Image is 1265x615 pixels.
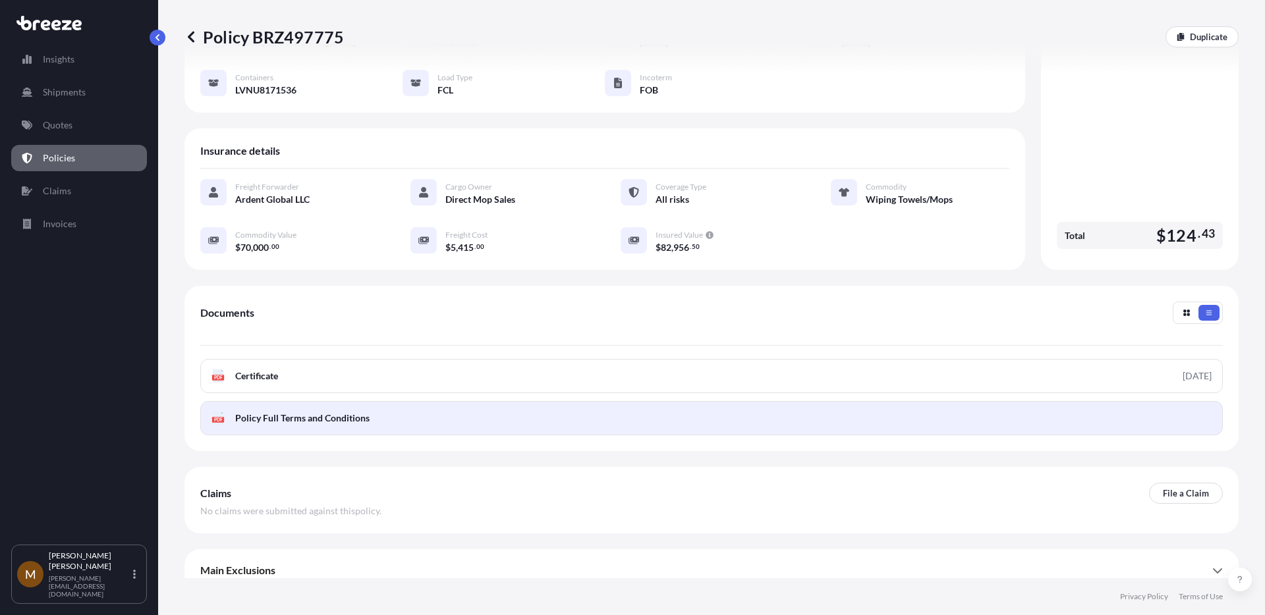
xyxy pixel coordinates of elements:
p: File a Claim [1163,487,1209,500]
text: PDF [214,375,223,380]
p: Duplicate [1190,30,1227,43]
span: 00 [271,244,279,249]
span: 124 [1166,227,1196,244]
span: 43 [1202,230,1215,238]
p: Claims [43,184,71,198]
span: 00 [476,244,484,249]
span: Freight Cost [445,230,488,240]
span: Main Exclusions [200,564,275,577]
span: 956 [673,243,689,252]
span: FOB [640,84,658,97]
p: Shipments [43,86,86,99]
p: Policy BRZ497775 [184,26,344,47]
text: PDF [214,417,223,422]
span: FCL [437,84,453,97]
span: Policy Full Terms and Conditions [235,412,370,425]
p: Insights [43,53,74,66]
span: M [25,568,36,581]
span: Coverage Type [656,182,706,192]
span: . [269,244,271,249]
span: No claims were submitted against this policy . [200,504,381,518]
p: [PERSON_NAME] [PERSON_NAME] [49,550,130,572]
span: 50 [692,244,700,249]
span: Wiping Towels/Mops [866,193,953,206]
span: . [690,244,691,249]
span: 000 [253,243,269,252]
p: Quotes [43,119,72,132]
span: , [671,243,673,252]
span: Load Type [437,72,472,83]
span: Freight Forwarder [235,182,299,192]
a: Insights [11,46,147,72]
a: Terms of Use [1179,591,1223,602]
span: All risks [656,193,689,206]
span: $ [1156,227,1166,244]
p: [PERSON_NAME][EMAIL_ADDRESS][DOMAIN_NAME] [49,574,130,598]
span: $ [656,243,661,252]
a: Shipments [11,79,147,105]
span: . [474,244,476,249]
span: , [251,243,253,252]
a: Duplicate [1166,26,1239,47]
span: Insurance details [200,144,280,157]
span: Insured Value [656,230,703,240]
span: Commodity [866,182,907,192]
span: 415 [458,243,474,252]
span: Documents [200,306,254,319]
a: Claims [11,178,147,204]
a: Invoices [11,211,147,237]
span: Ardent Global LLC [235,193,310,206]
span: , [456,243,458,252]
span: 5 [451,243,456,252]
span: $ [445,243,451,252]
a: Privacy Policy [1120,591,1168,602]
span: 70 [240,243,251,252]
p: Policies [43,151,75,165]
span: Cargo Owner [445,182,492,192]
span: . [1198,230,1200,238]
a: File a Claim [1149,483,1223,504]
p: Invoices [43,217,76,230]
span: LVNU8171536 [235,84,296,97]
span: $ [235,243,240,252]
div: Main Exclusions [200,554,1223,586]
span: Direct Mop Sales [445,193,515,206]
a: Quotes [11,112,147,138]
span: Claims [200,487,231,500]
span: Certificate [235,369,278,383]
span: Incoterm [640,72,672,83]
a: Policies [11,145,147,171]
span: Containers [235,72,273,83]
a: PDFPolicy Full Terms and Conditions [200,401,1223,435]
span: 82 [661,243,671,252]
span: Total [1065,229,1085,242]
a: PDFCertificate[DATE] [200,359,1223,393]
div: [DATE] [1183,369,1212,383]
span: Commodity Value [235,230,296,240]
